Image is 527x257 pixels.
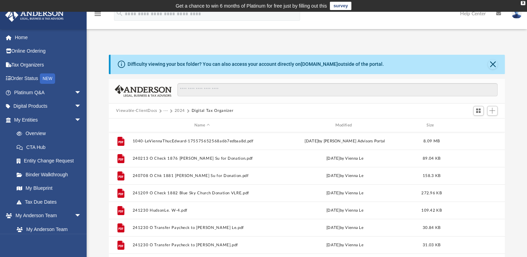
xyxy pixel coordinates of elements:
span: 109.42 KB [421,209,441,212]
a: Binder Walkthrough [10,168,92,181]
button: 1040-LeViennaThucEdward-175575652568a6b7edbaa8d.pdf [132,139,272,143]
button: 2024 [174,108,185,114]
a: survey [330,2,351,10]
a: Digital Productsarrow_drop_down [5,99,92,113]
div: [DATE] by Vienna Le [275,156,415,162]
a: Tax Organizers [5,58,92,72]
span: arrow_drop_down [74,99,88,114]
span: 272.96 KB [421,191,441,195]
span: 8.09 MB [423,139,440,143]
i: search [116,9,123,17]
a: menu [94,13,102,18]
div: [DATE] by [PERSON_NAME] Advisors Portal [275,138,415,144]
div: NEW [40,73,55,84]
a: Tax Due Dates [10,195,92,209]
a: Home [5,30,92,44]
div: close [521,1,525,5]
button: 241230 O Transfer Paycheck to [PERSON_NAME].pdf [132,243,272,247]
button: 241230 HudsonLe. W-4.pdf [132,208,272,213]
span: 158.3 KB [422,174,440,178]
a: My Blueprint [10,181,88,195]
button: ··· [164,108,168,114]
a: CTA Hub [10,140,92,154]
span: 89.04 KB [422,157,440,160]
div: Get a chance to win 6 months of Platinum for free just by filling out this [176,2,327,10]
span: arrow_drop_down [74,209,88,223]
a: Online Ordering [5,44,92,58]
button: 240213 O Check 1876 [PERSON_NAME] Su for Donation.pdf [132,156,272,161]
div: id [112,122,129,128]
a: Overview [10,127,92,141]
div: Name [132,122,272,128]
input: Search files and folders [177,83,497,96]
i: menu [94,10,102,18]
a: My Anderson Team [10,222,85,236]
a: Platinum Q&Aarrow_drop_down [5,86,92,99]
a: Entity Change Request [10,154,92,168]
button: Digital Tax Organizer [191,108,233,114]
button: 240708 O Chk 1881 [PERSON_NAME] Su for Donation.pdf [132,174,272,178]
div: [DATE] by Vienna Le [275,207,415,214]
div: Modified [275,122,414,128]
div: [DATE] by Vienna Le [275,225,415,231]
button: Add [487,106,498,116]
a: My Entitiesarrow_drop_down [5,113,92,127]
a: [DOMAIN_NAME] [301,61,338,67]
div: id [448,122,497,128]
span: 30.84 KB [422,226,440,230]
button: 241209 O Check 1882 Blue Sky Church Donation VLRE.pdf [132,191,272,195]
a: Order StatusNEW [5,72,92,86]
button: Close [488,60,498,69]
div: [DATE] by Vienna Le [275,242,415,248]
div: [DATE] by Vienna Le [275,173,415,179]
button: Switch to Grid View [473,106,484,116]
span: 31.03 KB [422,243,440,247]
a: My Anderson Teamarrow_drop_down [5,209,88,223]
button: Viewable-ClientDocs [116,108,157,114]
div: Difficulty viewing your box folder? You can also access your account directly on outside of the p... [128,61,384,68]
div: Size [418,122,445,128]
span: arrow_drop_down [74,86,88,100]
img: User Pic [511,9,522,19]
button: 241230 O Transfer Paycheck to [PERSON_NAME] Le.pdf [132,225,272,230]
div: [DATE] by Vienna Le [275,190,415,196]
span: arrow_drop_down [74,113,88,127]
img: Anderson Advisors Platinum Portal [3,8,66,22]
